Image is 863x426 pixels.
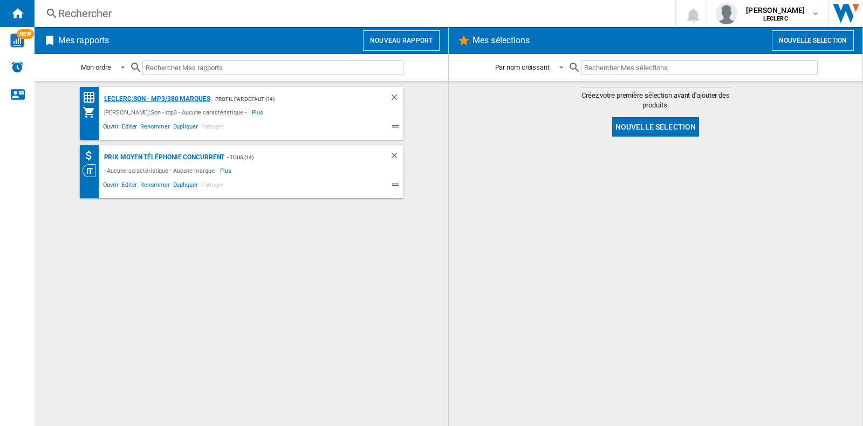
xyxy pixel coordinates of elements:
span: Renommer [139,121,171,134]
input: Rechercher Mes sélections [581,60,818,75]
input: Rechercher Mes rapports [142,60,403,75]
div: Mon ordre [81,63,111,71]
span: Dupliquer [172,180,200,193]
span: Partager [200,180,225,193]
span: Dupliquer [172,121,200,134]
div: Supprimer [389,151,403,164]
span: Créez votre première sélection avant d'ajouter des produits. [580,91,731,110]
span: NEW [17,29,34,39]
span: Plus [220,164,234,177]
div: Rechercher [58,6,647,21]
span: Renommer [139,180,171,193]
img: profile.jpg [716,3,737,24]
b: LECLERC [763,15,788,22]
div: Matrice des prix [83,91,101,104]
div: Par nom croissant [495,63,550,71]
div: [PERSON_NAME]:Son - mp3 - Aucune caractéristique - [101,106,252,119]
div: Mon assortiment [83,106,101,119]
img: wise-card.svg [10,33,24,48]
button: Nouvelle selection [772,30,854,51]
span: Editer [120,180,139,193]
span: Plus [252,106,265,119]
div: - Profil par défaut (14) [210,92,368,106]
div: Supprimer [389,92,403,106]
div: Prix moyen Téléphonie concurrent [101,151,225,164]
div: - Aucune caractéristique - Aucune marque [101,164,220,177]
button: Nouveau rapport [363,30,440,51]
div: Moyenne de prix des distributeurs (absolue) [83,149,101,163]
span: [PERSON_NAME] [746,5,805,16]
span: Ouvrir [101,180,120,193]
div: - TOUS (14) [224,151,367,164]
h2: Mes sélections [470,30,532,51]
button: Nouvelle selection [612,117,700,137]
img: alerts-logo.svg [11,60,24,73]
span: Editer [120,121,139,134]
div: LECLERC:Son - mp3/380 marques [101,92,210,106]
h2: Mes rapports [56,30,111,51]
span: Partager [200,121,225,134]
div: Vision Catégorie [83,164,101,177]
span: Ouvrir [101,121,120,134]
